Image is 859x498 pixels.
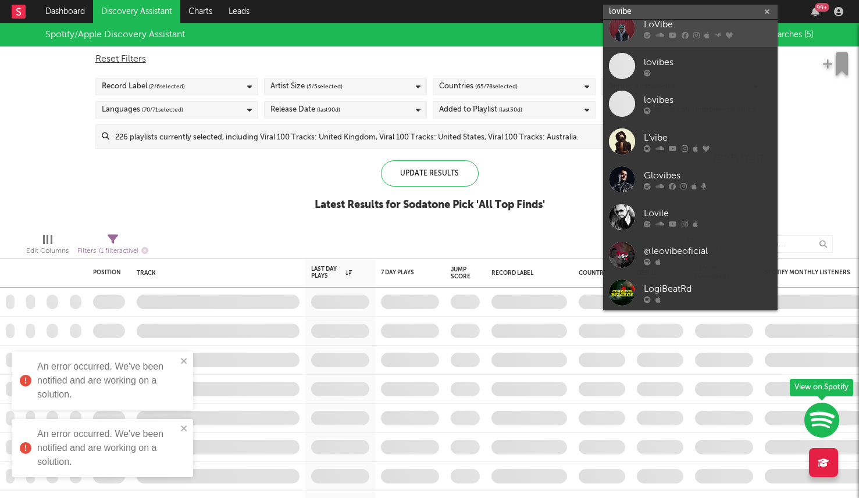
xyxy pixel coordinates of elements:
[603,5,778,19] input: Search for artists
[603,123,778,160] a: L'vibe
[381,160,479,187] div: Update Results
[95,52,764,66] div: Reset Filters
[317,103,340,117] span: (last 90 d)
[439,80,518,94] div: Countries
[37,360,177,402] div: An error occurred. We've been notified and are working on a solution.
[93,269,121,276] div: Position
[180,424,188,435] button: close
[45,28,185,42] div: Spotify/Apple Discovery Assistant
[475,80,518,94] span: ( 65 / 78 selected)
[491,270,561,277] div: Record Label
[180,356,188,367] button: close
[499,103,522,117] span: (last 30 d)
[77,230,148,263] div: Filters(1 filter active)
[311,266,352,280] div: Last Day Plays
[603,9,778,47] a: LoVibe.
[790,379,853,396] div: View on Spotify
[644,206,772,220] div: Lovile
[603,85,778,123] a: lovibes
[603,47,778,85] a: lovibes
[644,93,772,107] div: lovibes
[315,198,545,212] div: Latest Results for Sodatone Pick ' All Top Finds '
[603,160,778,198] a: Glovibes
[451,266,471,280] div: Jump Score
[26,244,69,258] div: Edit Columns
[603,236,778,274] a: @leovibeoficial
[644,244,772,258] div: @leovibeoficial
[26,230,69,263] div: Edit Columns
[804,31,814,39] span: ( 5 )
[644,17,772,31] div: LoVibe.
[102,80,185,94] div: Record Label
[644,169,772,182] div: Glovibes
[579,270,619,277] div: Country
[149,80,185,94] span: ( 2 / 6 selected)
[439,103,522,117] div: Added to Playlist
[137,270,294,277] div: Track
[815,3,829,12] div: 99 +
[102,103,183,117] div: Languages
[644,55,772,69] div: lovibes
[77,244,148,259] div: Filters
[811,7,819,16] button: 99+
[765,269,852,276] div: Spotify Monthly Listeners
[644,131,772,145] div: L'vibe
[109,125,764,148] input: 226 playlists currently selected, including Viral 100 Tracks: United Kingdom, Viral 100 Tracks: U...
[270,80,343,94] div: Artist Size
[644,282,772,296] div: LogiBeatRd
[270,103,340,117] div: Release Date
[603,274,778,311] a: LogiBeatRd
[744,31,814,39] span: Saved Searches
[746,235,833,253] input: Search...
[37,427,177,469] div: An error occurred. We've been notified and are working on a solution.
[306,80,343,94] span: ( 5 / 5 selected)
[142,103,183,117] span: ( 70 / 71 selected)
[381,269,422,276] div: 7 Day Plays
[603,198,778,236] a: Lovile
[99,248,138,255] span: ( 1 filter active)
